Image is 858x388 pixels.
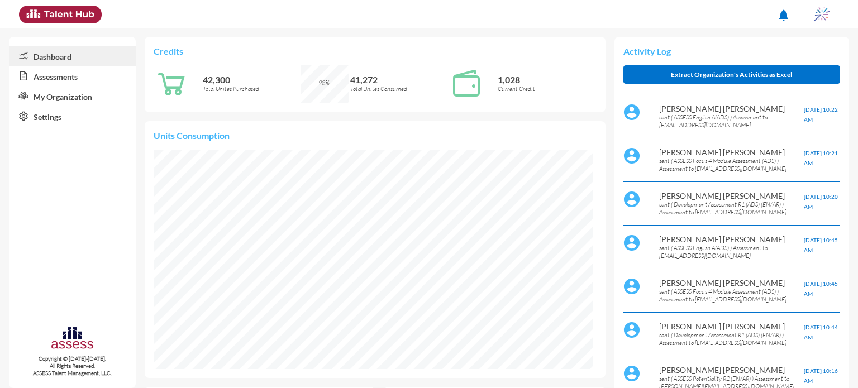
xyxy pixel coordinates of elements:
p: sent ( ASSESS Focus 4 Module Assessment (ADS) ) Assessment to [EMAIL_ADDRESS][DOMAIN_NAME] [659,288,804,303]
p: Current Credit [498,85,596,93]
span: [DATE] 10:16 AM [804,367,838,384]
img: default%20profile%20image.svg [623,191,640,208]
img: default%20profile%20image.svg [623,278,640,295]
mat-icon: notifications [777,8,790,22]
p: Total Unites Purchased [203,85,301,93]
p: sent ( ASSESS English A(ADS) ) Assessment to [EMAIL_ADDRESS][DOMAIN_NAME] [659,244,804,260]
img: default%20profile%20image.svg [623,365,640,382]
p: sent ( ASSESS Focus 4 Module Assessment (ADS) ) Assessment to [EMAIL_ADDRESS][DOMAIN_NAME] [659,157,804,173]
button: Extract Organization's Activities as Excel [623,65,840,84]
p: Credits [154,46,597,56]
p: 41,272 [350,74,449,85]
span: [DATE] 10:20 AM [804,193,838,210]
p: [PERSON_NAME] [PERSON_NAME] [659,147,804,157]
p: [PERSON_NAME] [PERSON_NAME] [659,365,804,375]
img: default%20profile%20image.svg [623,147,640,164]
span: [DATE] 10:44 AM [804,324,838,341]
p: [PERSON_NAME] [PERSON_NAME] [659,234,804,244]
span: [DATE] 10:45 AM [804,280,838,297]
a: Dashboard [9,46,136,66]
p: [PERSON_NAME] [PERSON_NAME] [659,278,804,288]
img: default%20profile%20image.svg [623,104,640,121]
img: default%20profile%20image.svg [623,322,640,338]
p: sent ( Development Assessment R1 (ADS) (EN/AR) ) Assessment to [EMAIL_ADDRESS][DOMAIN_NAME] [659,200,804,216]
p: sent ( ASSESS English A(ADS) ) Assessment to [EMAIL_ADDRESS][DOMAIN_NAME] [659,113,804,129]
p: sent ( Development Assessment R1 (ADS) (EN/AR) ) Assessment to [EMAIL_ADDRESS][DOMAIN_NAME] [659,331,804,347]
span: [DATE] 10:45 AM [804,237,838,253]
span: [DATE] 10:22 AM [804,106,838,123]
span: [DATE] 10:21 AM [804,150,838,166]
p: Activity Log [623,46,840,56]
p: [PERSON_NAME] [PERSON_NAME] [659,191,804,200]
img: default%20profile%20image.svg [623,234,640,251]
p: Units Consumption [154,130,597,141]
p: [PERSON_NAME] [PERSON_NAME] [659,322,804,331]
span: 98% [318,79,330,87]
p: 42,300 [203,74,301,85]
p: Total Unites Consumed [350,85,449,93]
a: Settings [9,106,136,126]
a: Assessments [9,66,136,86]
img: assesscompany-logo.png [50,325,94,353]
a: My Organization [9,86,136,106]
p: 1,028 [498,74,596,85]
p: [PERSON_NAME] [PERSON_NAME] [659,104,804,113]
p: Copyright © [DATE]-[DATE]. All Rights Reserved. ASSESS Talent Management, LLC. [9,355,136,377]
